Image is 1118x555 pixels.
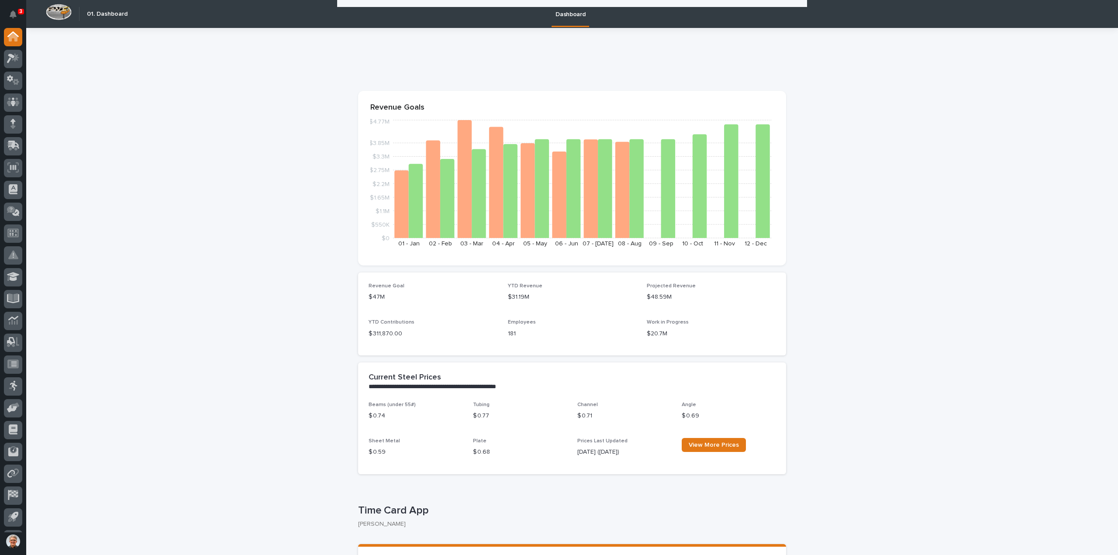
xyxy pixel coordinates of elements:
span: Tubing [473,402,490,407]
tspan: $1.65M [370,194,390,200]
tspan: $0 [382,235,390,241]
span: Sheet Metal [369,438,400,444]
p: $ 0.77 [473,411,567,421]
tspan: $2.75M [369,167,390,173]
span: Work in Progress [647,320,689,325]
h2: 01. Dashboard [87,10,128,18]
text: 03 - Mar [460,241,483,247]
button: Notifications [4,5,22,24]
tspan: $3.85M [369,140,390,146]
span: Beams (under 55#) [369,402,416,407]
text: 05 - May [523,241,547,247]
span: View More Prices [689,442,739,448]
button: users-avatar [4,532,22,551]
p: $ 0.59 [369,448,462,457]
p: $47M [369,293,497,302]
p: $ 0.68 [473,448,567,457]
p: $ 0.74 [369,411,462,421]
tspan: $1.1M [376,208,390,214]
text: 11 - Nov [714,241,735,247]
p: $ 0.69 [682,411,776,421]
tspan: $550K [371,221,390,228]
span: Revenue Goal [369,283,404,289]
tspan: $2.2M [373,181,390,187]
span: Prices Last Updated [577,438,628,444]
tspan: $3.3M [373,154,390,160]
p: $48.59M [647,293,776,302]
span: Channel [577,402,598,407]
tspan: $4.77M [369,119,390,125]
p: $20.7M [647,329,776,338]
text: 07 - [DATE] [583,241,614,247]
text: 10 - Oct [682,241,703,247]
p: $ 311,870.00 [369,329,497,338]
p: 181 [508,329,637,338]
span: Plate [473,438,487,444]
p: Revenue Goals [370,103,774,113]
span: YTD Contributions [369,320,414,325]
p: 3 [19,8,22,14]
span: Projected Revenue [647,283,696,289]
text: 06 - Jun [555,241,578,247]
p: Time Card App [358,504,783,517]
img: Workspace Logo [46,4,72,20]
p: [DATE] ([DATE]) [577,448,671,457]
div: Notifications3 [11,10,22,24]
span: YTD Revenue [508,283,542,289]
text: 08 - Aug [618,241,642,247]
text: 04 - Apr [492,241,515,247]
text: 12 - Dec [745,241,767,247]
text: 02 - Feb [429,241,452,247]
a: View More Prices [682,438,746,452]
p: $ 0.71 [577,411,671,421]
p: $31.19M [508,293,637,302]
h2: Current Steel Prices [369,373,441,383]
p: [PERSON_NAME] [358,521,779,528]
text: 09 - Sep [649,241,673,247]
span: Employees [508,320,536,325]
span: Angle [682,402,696,407]
text: 01 - Jan [398,241,420,247]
